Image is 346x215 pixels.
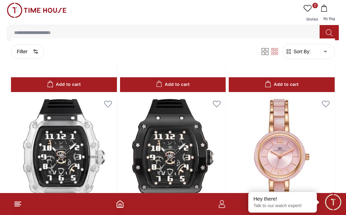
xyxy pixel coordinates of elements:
button: Filter [11,44,44,59]
div: Add to cart [156,81,190,89]
div: Add to cart [265,81,298,89]
button: Add to cart [120,77,226,92]
span: Wishlist [303,18,321,21]
a: 0Wishlist [302,3,319,25]
button: Add to cart [229,77,335,92]
span: Sort By: [292,48,311,55]
button: My Bag [319,3,339,25]
img: ... [7,3,67,18]
div: Hey there! [253,195,312,202]
button: Sort By: [285,48,311,55]
div: Add to cart [47,81,81,89]
button: Add to cart [11,77,117,92]
a: Home [116,200,124,208]
p: Talk to our watch expert! [253,203,312,209]
span: My Bag [321,17,338,21]
span: 0 [312,3,318,8]
div: Chat Widget [324,193,343,212]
